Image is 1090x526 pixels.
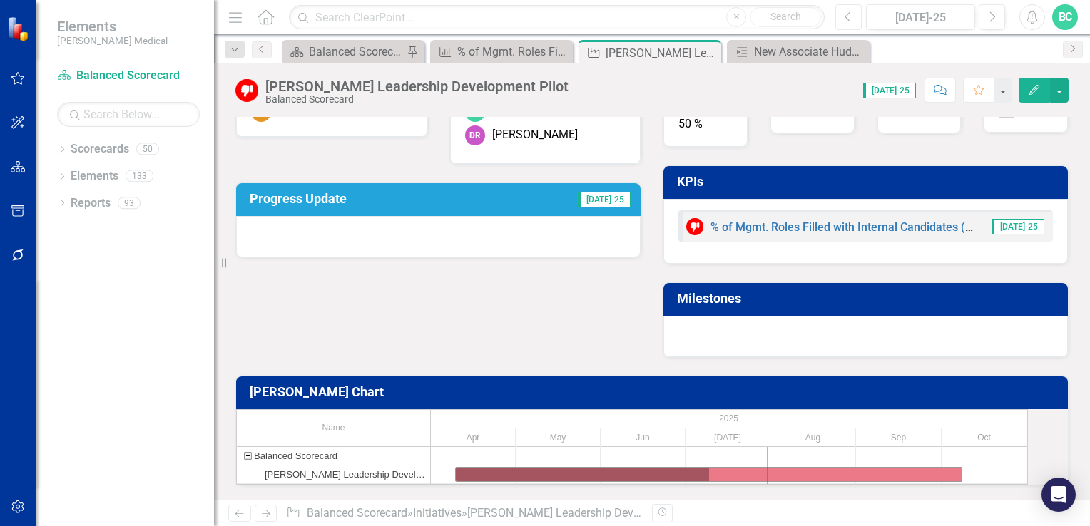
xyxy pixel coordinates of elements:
div: Apr [431,428,516,447]
div: Balanced Scorecard [265,94,569,105]
div: [PERSON_NAME] [492,127,578,143]
div: % of Mgmt. Roles Filled with Internal Candidates (Rolling 12 Mos.) [457,43,569,61]
div: 133 [126,170,153,182]
div: Jul [686,428,770,447]
button: BC [1052,4,1078,30]
h3: Milestones [677,292,1059,306]
a: Balanced Scorecard [57,68,200,84]
div: [PERSON_NAME] Leadership Development Pilot [265,78,569,94]
div: Open Intercom Messenger [1041,478,1076,512]
h3: [PERSON_NAME] Chart [250,385,1059,399]
div: 2025 [431,410,1027,428]
a: Initiatives [413,506,462,520]
div: 93 [118,197,141,209]
div: [PERSON_NAME] [251,102,271,122]
div: DR [465,125,485,145]
div: Balanced Scorecard Welcome Page [309,43,403,61]
a: New Associate Huddles (<90 days) [730,43,866,61]
div: 50 % [663,105,748,148]
div: Spencer Stuart Leadership Development Pilot [237,465,430,483]
h3: KPIs [677,175,1059,189]
button: [DATE]-25 [866,4,975,30]
div: Name [237,410,430,446]
div: [PERSON_NAME] Leadership Development Pilot [606,44,718,62]
span: Search [770,11,801,22]
input: Search ClearPoint... [289,5,825,30]
img: Below Target [686,218,703,235]
div: [PERSON_NAME] Leadership Development Pilot [467,506,706,520]
a: Elements [71,168,118,185]
a: Balanced Scorecard Welcome Page [285,43,403,61]
img: ClearPoint Strategy [7,16,32,41]
div: Jun [601,428,686,447]
small: [PERSON_NAME] Medical [57,35,168,46]
div: Aug [770,428,856,447]
a: Reports [71,195,111,212]
a: % of Mgmt. Roles Filled with Internal Candidates (Rolling 12 Mos.) [434,43,569,61]
img: Below Target [235,79,258,102]
div: [PERSON_NAME] Leadership Development Pilot [265,465,426,483]
button: Search [750,7,821,27]
span: [DATE]-25 [992,219,1044,234]
div: Task: Start date: 2025-04-09 End date: 2025-10-08 [455,467,962,482]
a: Balanced Scorecard [307,506,407,520]
div: [DATE]-25 [871,9,970,26]
div: 50 [136,143,159,155]
span: [DATE]-25 [863,83,916,98]
input: Search Below... [57,102,200,127]
a: Scorecards [71,141,129,158]
div: Task: Start date: 2025-04-09 End date: 2025-10-08 [237,465,430,484]
div: Sep [856,428,942,447]
div: Balanced Scorecard [237,447,430,465]
span: [DATE]-25 [578,192,631,207]
div: May [516,428,601,447]
div: Balanced Scorecard [254,447,337,465]
div: Task: Balanced Scorecard Start date: 2025-04-09 End date: 2025-04-10 [237,447,430,465]
div: Oct [942,428,1027,447]
a: % of Mgmt. Roles Filled with Internal Candidates (Rolling 12 Mos.) [710,220,1048,234]
span: Elements [57,18,168,35]
h3: Progress Update [250,192,495,206]
div: New Associate Huddles (<90 days) [754,43,866,61]
div: » » [286,505,641,522]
